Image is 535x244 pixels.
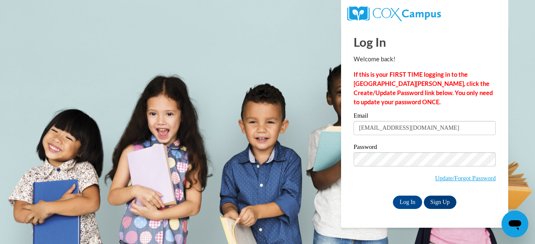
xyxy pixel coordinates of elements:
[354,71,493,106] strong: If this is your FIRST TIME logging in to the [GEOGRAPHIC_DATA][PERSON_NAME], click the Create/Upd...
[435,175,496,181] a: Update/Forgot Password
[354,55,496,64] p: Welcome back!
[354,144,496,152] label: Password
[502,211,528,237] iframe: Button to launch messaging window
[354,113,496,121] label: Email
[424,196,456,209] a: Sign Up
[393,196,422,209] input: Log In
[347,6,441,21] img: COX Campus
[354,33,496,50] h1: Log In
